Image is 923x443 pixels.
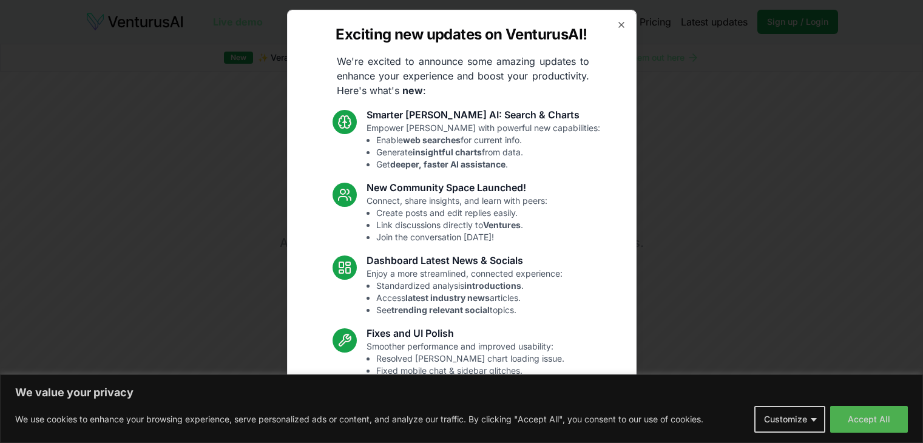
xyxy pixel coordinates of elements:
[376,377,564,389] li: Enhanced overall UI consistency.
[367,253,563,268] h3: Dashboard Latest News & Socials
[327,54,599,98] p: We're excited to announce some amazing updates to enhance your experience and boost your producti...
[402,84,423,96] strong: new
[376,231,547,243] li: Join the conversation [DATE]!
[367,268,563,316] p: Enjoy a more streamlined, connected experience:
[367,180,547,195] h3: New Community Space Launched!
[483,220,521,230] strong: Ventures
[376,304,563,316] li: See topics.
[376,280,563,292] li: Standardized analysis .
[367,107,600,122] h3: Smarter [PERSON_NAME] AI: Search & Charts
[367,122,600,171] p: Empower [PERSON_NAME] with powerful new capabilities:
[376,146,600,158] li: Generate from data.
[403,135,461,145] strong: web searches
[376,365,564,377] li: Fixed mobile chat & sidebar glitches.
[367,340,564,389] p: Smoother performance and improved usability:
[376,158,600,171] li: Get .
[391,305,490,315] strong: trending relevant social
[376,219,547,231] li: Link discussions directly to .
[376,292,563,304] li: Access articles.
[376,207,547,219] li: Create posts and edit replies easily.
[376,134,600,146] li: Enable for current info.
[336,25,587,44] h2: Exciting new updates on VenturusAI!
[367,326,564,340] h3: Fixes and UI Polish
[413,147,482,157] strong: insightful charts
[464,280,521,291] strong: introductions
[367,195,547,243] p: Connect, share insights, and learn with peers:
[390,159,505,169] strong: deeper, faster AI assistance
[376,353,564,365] li: Resolved [PERSON_NAME] chart loading issue.
[405,293,490,303] strong: latest industry news
[326,399,598,442] p: These updates are designed to make VenturusAI more powerful, intuitive, and user-friendly. Let us...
